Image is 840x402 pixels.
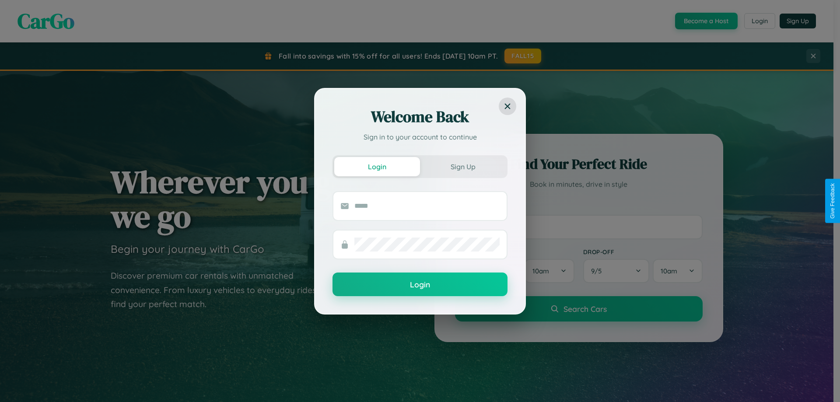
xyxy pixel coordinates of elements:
[332,106,507,127] h2: Welcome Back
[332,273,507,296] button: Login
[420,157,506,176] button: Sign Up
[829,183,836,219] div: Give Feedback
[334,157,420,176] button: Login
[332,132,507,142] p: Sign in to your account to continue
